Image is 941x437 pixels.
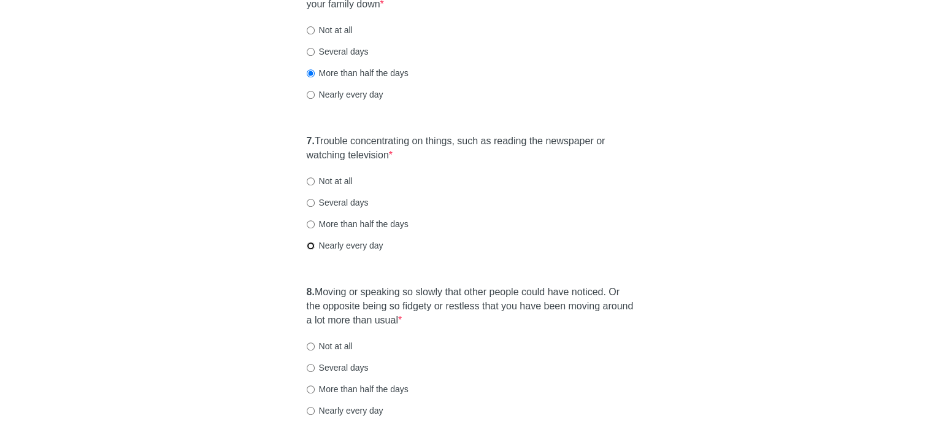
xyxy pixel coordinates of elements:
[307,175,353,187] label: Not at all
[307,67,409,79] label: More than half the days
[307,287,315,297] strong: 8.
[307,364,315,372] input: Several days
[307,69,315,77] input: More than half the days
[307,407,315,415] input: Nearly every day
[307,45,369,58] label: Several days
[307,404,383,417] label: Nearly every day
[307,218,409,230] label: More than half the days
[307,24,353,36] label: Not at all
[307,340,353,352] label: Not at all
[307,48,315,56] input: Several days
[307,239,383,252] label: Nearly every day
[307,242,315,250] input: Nearly every day
[307,134,635,163] label: Trouble concentrating on things, such as reading the newspaper or watching television
[307,196,369,209] label: Several days
[307,26,315,34] input: Not at all
[307,342,315,350] input: Not at all
[307,285,635,328] label: Moving or speaking so slowly that other people could have noticed. Or the opposite being so fidge...
[307,220,315,228] input: More than half the days
[307,88,383,101] label: Nearly every day
[307,136,315,146] strong: 7.
[307,199,315,207] input: Several days
[307,385,315,393] input: More than half the days
[307,362,369,374] label: Several days
[307,177,315,185] input: Not at all
[307,91,315,99] input: Nearly every day
[307,383,409,395] label: More than half the days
